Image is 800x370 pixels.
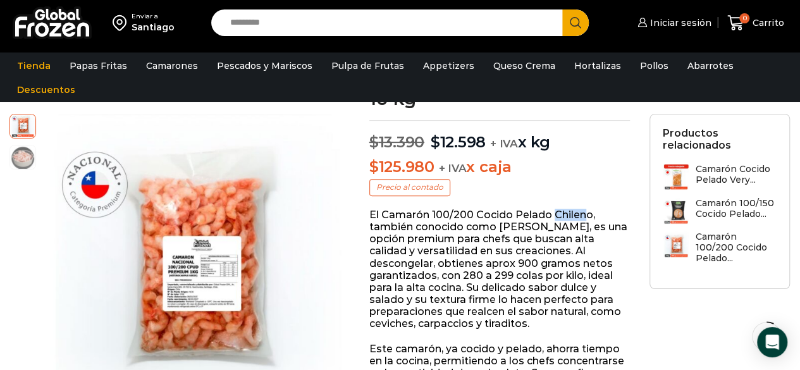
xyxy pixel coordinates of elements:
button: Search button [562,9,589,36]
span: $ [369,133,379,151]
bdi: 125.980 [369,157,434,176]
span: 0 [739,13,749,23]
a: Hortalizas [568,54,627,78]
a: Iniciar sesión [634,10,711,35]
h1: Camarón 100/200 Cocido Pelado – Super Prime – Caja 10 kg [369,54,631,108]
h3: Camarón 100/200 Cocido Pelado... [696,231,777,263]
a: Descuentos [11,78,82,102]
a: Appetizers [417,54,481,78]
a: Camarón 100/200 Cocido Pelado... [663,231,777,269]
span: + IVA [438,162,466,175]
bdi: 13.390 [369,133,424,151]
span: camaron nacional [10,145,35,171]
p: x caja [369,158,631,176]
a: Camarones [140,54,204,78]
bdi: 12.598 [431,133,486,151]
a: Camarón 100/150 Cocido Pelado... [663,198,777,225]
span: camaron nacional [10,113,35,138]
div: Open Intercom Messenger [757,327,787,357]
a: 0 Carrito [724,8,787,38]
a: Camarón Cocido Pelado Very... [663,164,777,191]
a: Pollos [634,54,675,78]
p: El Camarón 100/200 Cocido Pelado Chileno, también conocido como [PERSON_NAME], es una opción prem... [369,209,631,330]
span: $ [369,157,379,176]
span: $ [431,133,440,151]
a: Papas Fritas [63,54,133,78]
h3: Camarón Cocido Pelado Very... [696,164,777,185]
span: Iniciar sesión [647,16,711,29]
span: Carrito [749,16,784,29]
img: address-field-icon.svg [113,12,132,34]
a: Tienda [11,54,57,78]
div: Santiago [132,21,175,34]
h3: Camarón 100/150 Cocido Pelado... [696,198,777,219]
div: Enviar a [132,12,175,21]
p: x kg [369,120,631,152]
a: Queso Crema [487,54,562,78]
a: Abarrotes [681,54,740,78]
h2: Productos relacionados [663,127,777,151]
p: Precio al contado [369,179,450,195]
span: + IVA [490,137,518,150]
a: Pescados y Mariscos [211,54,319,78]
a: Pulpa de Frutas [325,54,410,78]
